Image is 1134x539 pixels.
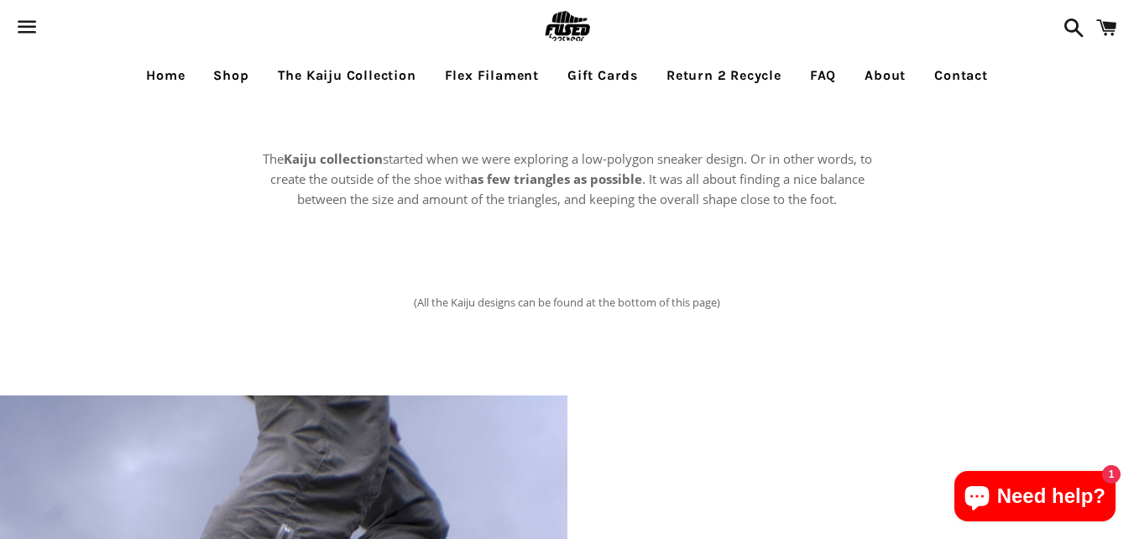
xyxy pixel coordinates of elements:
a: Contact [922,55,1001,97]
a: Return 2 Recycle [654,55,794,97]
strong: Kaiju collection [284,150,383,167]
a: Home [133,55,197,97]
p: (All the Kaiju designs can be found at the bottom of this page) [364,276,770,328]
p: The started when we were exploring a low-polygon sneaker design. Or in other words, to create the... [257,149,878,209]
strong: as few triangles as possible [470,170,642,187]
a: About [852,55,918,97]
a: Flex Filament [432,55,551,97]
a: The Kaiju Collection [265,55,429,97]
a: Gift Cards [555,55,651,97]
inbox-online-store-chat: Shopify online store chat [949,471,1121,526]
a: Shop [201,55,261,97]
a: FAQ [797,55,849,97]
